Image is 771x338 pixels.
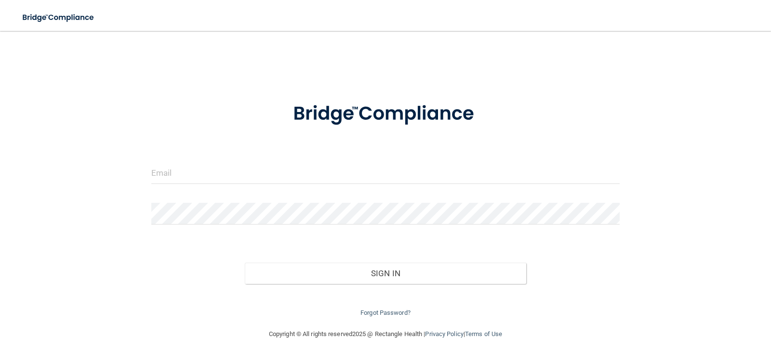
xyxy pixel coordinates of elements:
a: Terms of Use [465,330,502,338]
input: Email [151,162,620,184]
img: bridge_compliance_login_screen.278c3ca4.svg [273,89,498,139]
button: Sign In [245,263,526,284]
img: bridge_compliance_login_screen.278c3ca4.svg [14,8,103,28]
a: Forgot Password? [360,309,411,316]
a: Privacy Policy [425,330,463,338]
